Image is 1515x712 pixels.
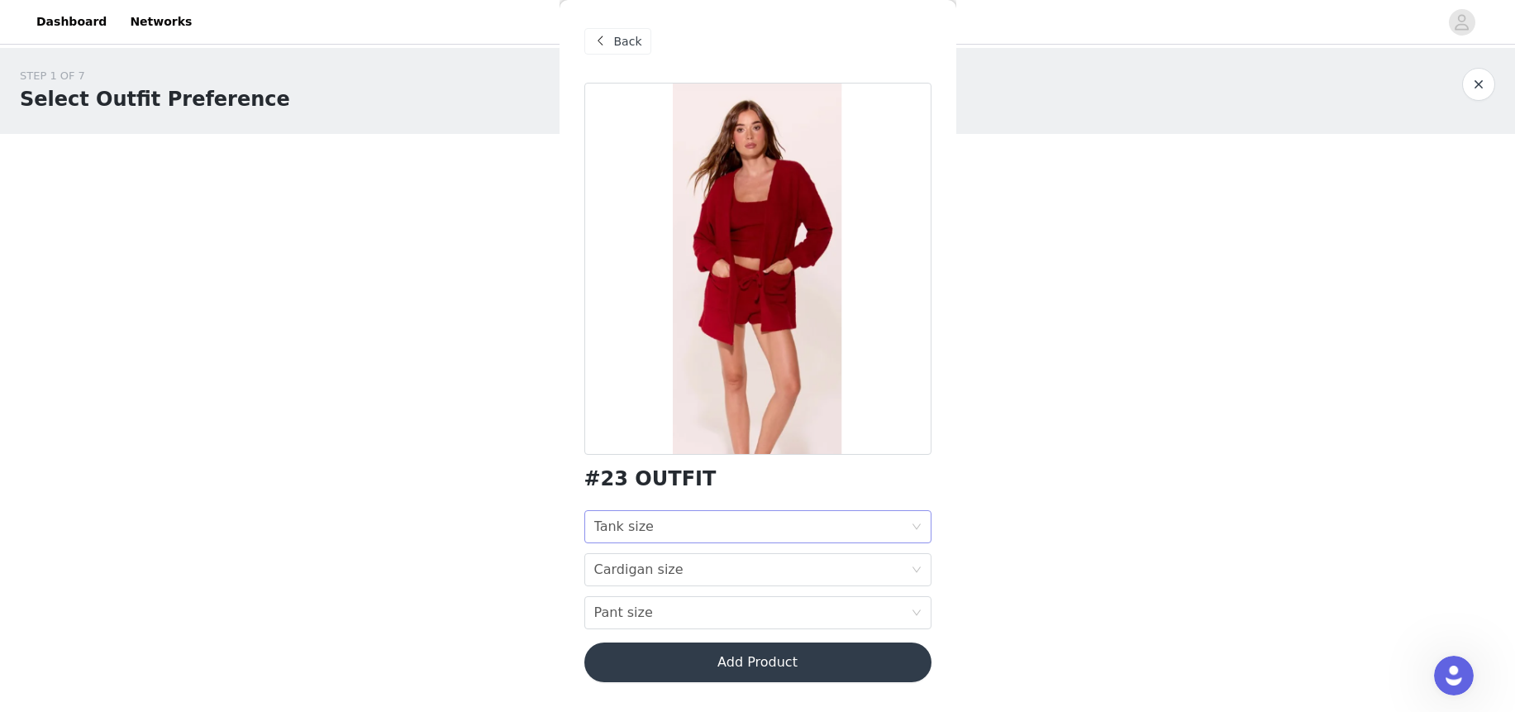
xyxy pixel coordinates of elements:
[594,597,653,628] div: Pant size
[1434,656,1474,695] iframe: Intercom live chat
[912,522,922,533] i: icon: down
[1454,9,1470,36] div: avatar
[594,554,684,585] div: Cardigan size
[584,643,931,682] button: Add Product
[614,33,642,50] span: Back
[20,84,290,114] h1: Select Outfit Preference
[26,3,117,41] a: Dashboard
[912,608,922,619] i: icon: down
[594,511,654,542] div: Tank size
[584,468,717,490] h1: #23 OUTFIT
[20,68,290,84] div: STEP 1 OF 7
[912,565,922,576] i: icon: down
[120,3,202,41] a: Networks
